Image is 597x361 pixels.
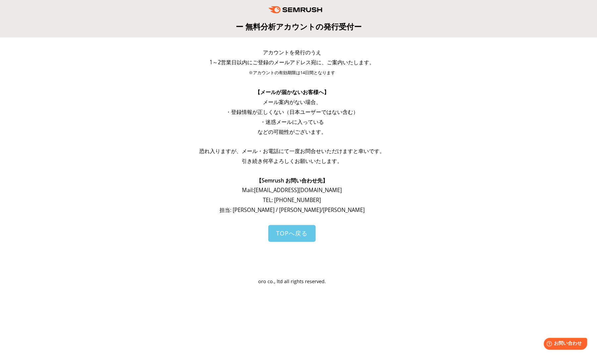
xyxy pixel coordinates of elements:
[276,229,308,237] span: TOPへ戻る
[242,186,342,194] span: Mail: [EMAIL_ADDRESS][DOMAIN_NAME]
[263,196,321,204] span: TEL: [PHONE_NUMBER]
[263,49,321,56] span: アカウントを発行のうえ
[268,225,316,242] a: TOPへ戻る
[199,147,385,155] span: 恐れ入りますが、メール・お電話にて一度お問合せいただけますと幸いです。
[256,177,328,184] span: 【Semrush お問い合わせ先】
[258,128,327,135] span: などの可能性がございます。
[258,278,326,284] span: oro co., ltd all rights reserved.
[255,88,329,96] span: 【メールが届かないお客様へ】
[209,59,375,66] span: 1～2営業日以内にご登録のメールアドレス宛に、ご案内いたします。
[236,21,362,32] span: ー 無料分析アカウントの発行受付ー
[260,118,324,126] span: ・迷惑メールに入っている
[242,157,342,165] span: 引き続き何卒よろしくお願いいたします。
[263,98,321,106] span: メール案内がない場合、
[219,206,365,214] span: 担当: [PERSON_NAME] / [PERSON_NAME]/[PERSON_NAME]
[538,335,590,354] iframe: Help widget launcher
[249,70,335,76] span: ※アカウントの有効期限は14日間となります
[226,108,358,116] span: ・登録情報が正しくない（日本ユーザーではない含む）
